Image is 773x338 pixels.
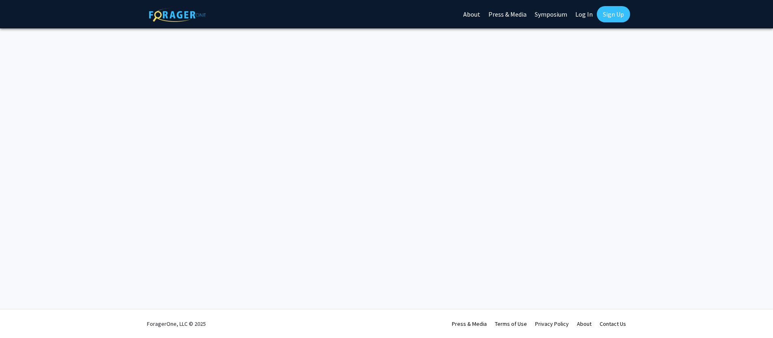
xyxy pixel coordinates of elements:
[535,320,569,327] a: Privacy Policy
[149,8,206,22] img: ForagerOne Logo
[495,320,527,327] a: Terms of Use
[600,320,626,327] a: Contact Us
[597,6,630,22] a: Sign Up
[452,320,487,327] a: Press & Media
[577,320,592,327] a: About
[147,310,206,338] div: ForagerOne, LLC © 2025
